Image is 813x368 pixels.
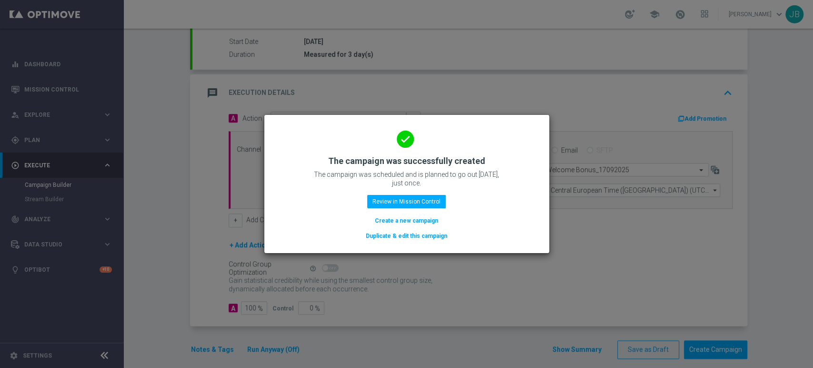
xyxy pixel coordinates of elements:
[397,131,414,148] i: done
[311,170,502,187] p: The campaign was scheduled and is planned to go out [DATE], just once.
[328,155,485,167] h2: The campaign was successfully created
[367,195,446,208] button: Review in Mission Control
[365,231,448,241] button: Duplicate & edit this campaign
[374,215,439,226] button: Create a new campaign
